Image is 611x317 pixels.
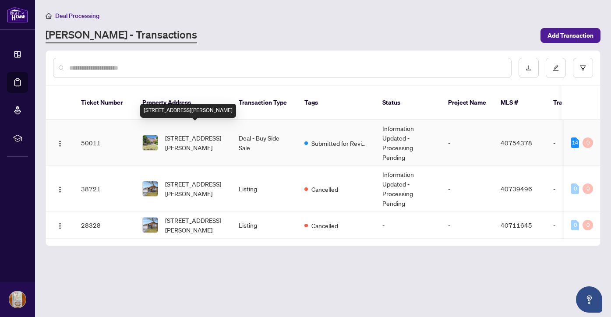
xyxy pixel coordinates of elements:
[375,120,441,166] td: Information Updated - Processing Pending
[232,86,297,120] th: Transaction Type
[375,86,441,120] th: Status
[297,86,375,120] th: Tags
[501,221,532,229] span: 40711645
[9,291,26,308] img: Profile Icon
[55,12,99,20] span: Deal Processing
[165,133,225,152] span: [STREET_ADDRESS][PERSON_NAME]
[74,212,135,239] td: 28328
[311,184,338,194] span: Cancelled
[375,166,441,212] td: Information Updated - Processing Pending
[311,138,368,148] span: Submitted for Review
[501,139,532,147] span: 40754378
[573,58,593,78] button: filter
[375,212,441,239] td: -
[232,212,297,239] td: Listing
[546,86,607,120] th: Trade Number
[583,183,593,194] div: 0
[135,86,232,120] th: Property Address
[540,28,600,43] button: Add Transaction
[232,120,297,166] td: Deal - Buy Side Sale
[74,166,135,212] td: 38721
[57,140,64,147] img: Logo
[46,13,52,19] span: home
[74,120,135,166] td: 50011
[232,166,297,212] td: Listing
[547,28,593,42] span: Add Transaction
[583,220,593,230] div: 0
[546,212,607,239] td: -
[311,221,338,230] span: Cancelled
[571,183,579,194] div: 0
[143,135,158,150] img: thumbnail-img
[74,86,135,120] th: Ticket Number
[519,58,539,78] button: download
[526,65,532,71] span: download
[576,286,602,313] button: Open asap
[546,166,607,212] td: -
[583,137,593,148] div: 0
[441,86,494,120] th: Project Name
[571,137,579,148] div: 14
[165,215,225,235] span: [STREET_ADDRESS][PERSON_NAME]
[143,218,158,232] img: thumbnail-img
[53,218,67,232] button: Logo
[441,120,494,166] td: -
[53,136,67,150] button: Logo
[7,7,28,23] img: logo
[501,185,532,193] span: 40739496
[57,186,64,193] img: Logo
[57,222,64,229] img: Logo
[580,65,586,71] span: filter
[143,181,158,196] img: thumbnail-img
[140,104,236,118] div: [STREET_ADDRESS][PERSON_NAME]
[165,179,225,198] span: [STREET_ADDRESS][PERSON_NAME]
[553,65,559,71] span: edit
[46,28,197,43] a: [PERSON_NAME] - Transactions
[441,166,494,212] td: -
[571,220,579,230] div: 0
[546,120,607,166] td: -
[441,212,494,239] td: -
[494,86,546,120] th: MLS #
[53,182,67,196] button: Logo
[546,58,566,78] button: edit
